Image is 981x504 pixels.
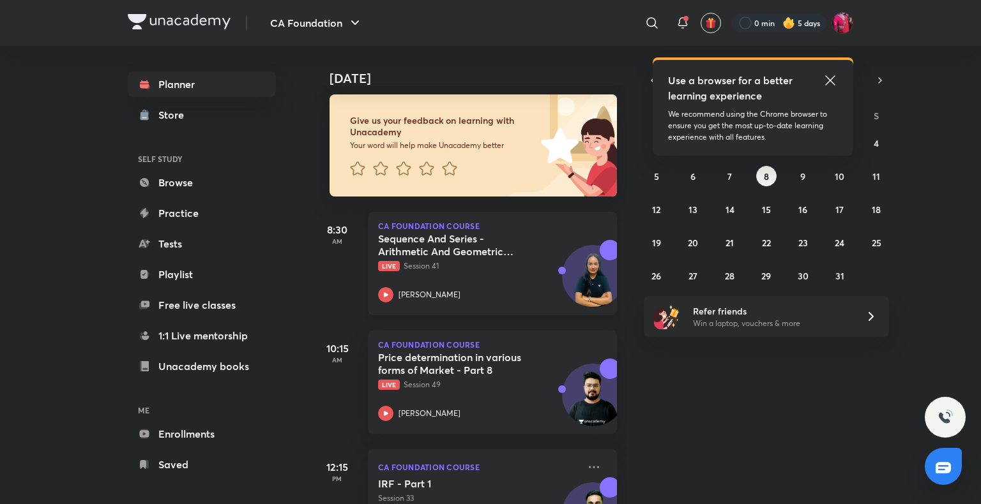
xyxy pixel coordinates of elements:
button: October 19, 2025 [646,232,667,253]
abbr: October 6, 2025 [690,170,696,182]
button: October 4, 2025 [866,133,886,153]
h6: Give us your feedback on learning with Unacademy [350,115,536,138]
abbr: October 12, 2025 [652,204,660,216]
h6: ME [128,399,276,421]
p: PM [312,475,363,482]
p: Your word will help make Unacademy better [350,140,536,151]
p: CA Foundation Course [378,459,579,475]
abbr: October 27, 2025 [688,270,697,282]
a: Company Logo [128,14,231,33]
p: [PERSON_NAME] [399,289,460,300]
p: CA Foundation Course [378,222,607,230]
button: October 15, 2025 [756,199,777,219]
img: Avatar [563,252,624,313]
a: Browse [128,170,276,195]
button: October 30, 2025 [793,265,813,286]
img: Avatar [563,371,624,432]
abbr: October 29, 2025 [761,270,771,282]
abbr: October 30, 2025 [798,270,809,282]
img: feedback_image [498,94,617,196]
p: AM [312,237,363,245]
a: Enrollments [128,421,276,447]
abbr: October 9, 2025 [800,170,805,182]
button: October 9, 2025 [793,166,813,186]
abbr: October 20, 2025 [688,237,698,249]
abbr: October 23, 2025 [798,237,808,249]
button: October 13, 2025 [683,199,703,219]
span: Live [378,261,400,271]
img: referral [654,304,680,329]
h5: IRF - Part 1 [378,477,537,490]
button: October 12, 2025 [646,199,667,219]
button: October 20, 2025 [683,232,703,253]
abbr: October 7, 2025 [727,170,732,182]
abbr: October 22, 2025 [762,237,771,249]
p: [PERSON_NAME] [399,408,460,419]
abbr: October 24, 2025 [835,237,844,249]
abbr: October 18, 2025 [872,204,881,216]
button: October 8, 2025 [756,166,777,186]
p: Session 41 [378,260,579,272]
button: October 27, 2025 [683,265,703,286]
button: October 16, 2025 [793,199,813,219]
abbr: October 16, 2025 [798,204,807,216]
p: Win a laptop, vouchers & more [693,318,850,329]
button: October 31, 2025 [830,265,850,286]
abbr: October 15, 2025 [762,204,771,216]
abbr: October 11, 2025 [872,170,880,182]
a: Playlist [128,262,276,287]
button: October 10, 2025 [830,166,850,186]
abbr: October 13, 2025 [688,204,697,216]
p: AM [312,356,363,364]
abbr: October 17, 2025 [835,204,844,216]
a: Tests [128,231,276,256]
h5: 10:15 [312,341,363,356]
abbr: October 8, 2025 [764,170,769,182]
button: October 28, 2025 [720,265,740,286]
div: Store [158,107,192,122]
button: October 22, 2025 [756,232,777,253]
h6: SELF STUDY [128,148,276,170]
abbr: October 10, 2025 [835,170,844,182]
h5: 12:15 [312,459,363,475]
abbr: October 5, 2025 [654,170,659,182]
button: October 24, 2025 [830,232,850,253]
span: Live [378,380,400,390]
button: avatar [701,13,721,33]
button: October 21, 2025 [720,232,740,253]
button: October 17, 2025 [830,199,850,219]
button: October 7, 2025 [720,166,740,186]
button: October 29, 2025 [756,265,777,286]
h5: Price determination in various forms of Market - Part 8 [378,351,537,376]
button: October 25, 2025 [866,232,886,253]
img: Company Logo [128,14,231,29]
abbr: October 25, 2025 [872,237,881,249]
img: Anushka Gupta [832,12,853,34]
p: We recommend using the Chrome browser to ensure you get the most up-to-date learning experience w... [668,108,838,143]
abbr: October 21, 2025 [726,237,734,249]
a: Unacademy books [128,353,276,379]
img: ttu [938,410,953,425]
button: CA Foundation [262,10,370,36]
p: CA Foundation Course [378,341,607,348]
a: Saved [128,452,276,477]
h5: Sequence And Series - Arithmetic And Geometric Progressions - V [378,232,537,258]
abbr: Saturday [874,110,879,122]
abbr: October 28, 2025 [725,270,734,282]
a: Planner [128,71,276,97]
button: October 11, 2025 [866,166,886,186]
img: avatar [705,17,717,29]
p: Session 49 [378,379,579,390]
a: Free live classes [128,292,276,318]
h6: Refer friends [693,304,850,318]
h4: [DATE] [330,71,630,86]
abbr: October 14, 2025 [726,204,734,216]
button: October 6, 2025 [683,166,703,186]
h5: 8:30 [312,222,363,237]
a: Practice [128,200,276,226]
a: Store [128,102,276,128]
abbr: October 19, 2025 [652,237,661,249]
button: October 14, 2025 [720,199,740,219]
p: Session 33 [378,493,579,504]
abbr: October 31, 2025 [835,270,844,282]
